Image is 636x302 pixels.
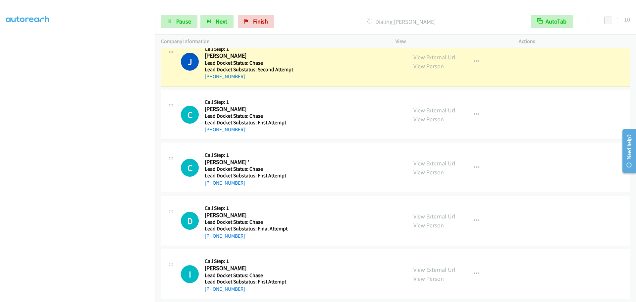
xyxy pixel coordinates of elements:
h5: Call Step: 1 [205,152,291,158]
span: Pause [176,18,191,25]
h5: Call Step: 1 [205,99,291,105]
a: View External Url [413,159,455,167]
div: The call is yet to be attempted [181,159,199,177]
h1: I [181,265,199,283]
a: View External Url [413,53,455,61]
h5: Lead Docket Status: Chase [205,272,291,279]
h5: Lead Docket Status: Chase [205,113,291,119]
h5: Lead Docket Status: Chase [205,166,291,172]
h1: C [181,159,199,177]
a: Finish [238,15,274,28]
a: View Person [413,115,444,123]
h5: Lead Docket Substatus: First Attempt [205,172,291,179]
div: The call is yet to be attempted [181,265,199,283]
h5: Call Step: 1 [205,258,291,265]
a: [PHONE_NUMBER] [205,286,245,292]
h5: Lead Docket Status: Chase [205,60,293,66]
p: Actions [519,37,630,45]
h2: [PERSON_NAME] [205,265,291,272]
button: Next [200,15,234,28]
a: [PHONE_NUMBER] [205,73,245,80]
h2: [PERSON_NAME] ' [205,158,291,166]
h5: Lead Docket Substatus: First Attempt [205,119,291,126]
h5: Lead Docket Substatus: Final Attempt [205,225,291,232]
a: Pause [161,15,197,28]
h2: [PERSON_NAME] [205,211,291,219]
h5: Call Step: 1 [205,46,293,52]
a: [PHONE_NUMBER] [205,126,245,133]
h5: Lead Docket Substatus: Second Attempt [205,66,293,73]
p: Dialing [PERSON_NAME] [283,17,519,26]
a: View External Url [413,212,455,220]
a: View Person [413,221,444,229]
h2: [PERSON_NAME] [205,52,291,60]
h1: C [181,106,199,124]
h2: [PERSON_NAME] [205,105,291,113]
a: [PHONE_NUMBER] [205,233,245,239]
a: View Person [413,275,444,282]
h5: Lead Docket Substatus: First Attempt [205,278,291,285]
a: View Person [413,168,444,176]
iframe: Resource Center [617,125,636,177]
span: Finish [253,18,268,25]
p: Company Information [161,37,384,45]
a: View Person [413,62,444,70]
span: Next [216,18,227,25]
a: View External Url [413,106,455,114]
h5: Lead Docket Status: Chase [205,219,291,225]
div: 10 [624,15,630,24]
div: The call is yet to be attempted [181,106,199,124]
h1: J [181,53,199,71]
a: [PHONE_NUMBER] [205,180,245,186]
div: The call is yet to be attempted [181,212,199,230]
h1: D [181,212,199,230]
h5: Call Step: 1 [205,205,291,211]
p: View [396,37,507,45]
button: AutoTab [531,15,573,28]
a: View External Url [413,266,455,273]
